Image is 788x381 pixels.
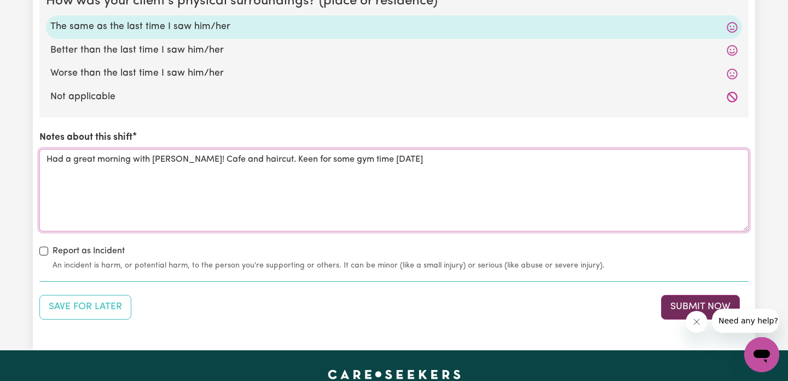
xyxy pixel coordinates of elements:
[50,43,738,58] label: Better than the last time I saw him/her
[50,20,738,34] label: The same as the last time I saw him/her
[53,244,125,258] label: Report as Incident
[712,309,779,333] iframe: Message from company
[50,66,738,81] label: Worse than the last time I saw him/her
[50,90,738,104] label: Not applicable
[39,149,749,231] textarea: Had a great morning with [PERSON_NAME]! Cafe and haircut. Keen for some gym time [DATE]
[39,295,131,319] button: Save your job report
[661,295,740,319] button: Submit your job report
[53,260,749,271] small: An incident is harm, or potential harm, to the person you're supporting or others. It can be mino...
[328,370,461,379] a: Careseekers home page
[39,130,132,145] label: Notes about this shift
[744,337,779,372] iframe: Button to launch messaging window
[686,311,708,333] iframe: Close message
